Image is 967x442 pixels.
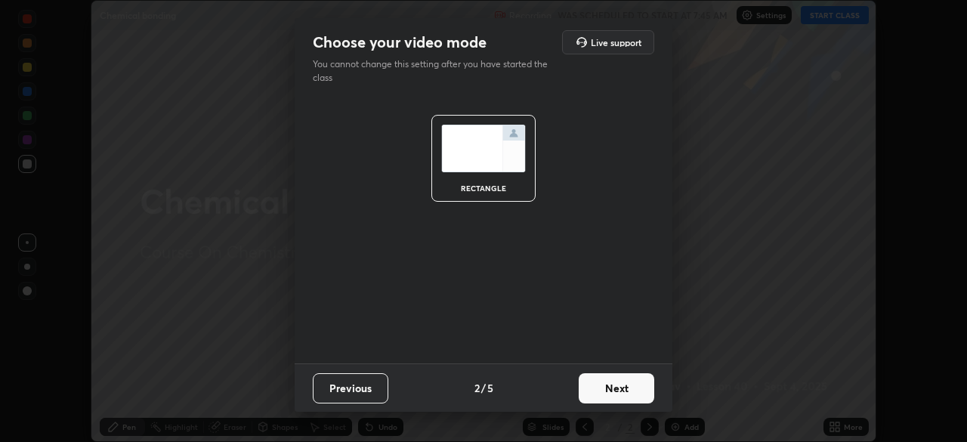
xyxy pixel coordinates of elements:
[453,184,514,192] div: rectangle
[474,380,480,396] h4: 2
[579,373,654,403] button: Next
[487,380,493,396] h4: 5
[441,125,526,172] img: normalScreenIcon.ae25ed63.svg
[313,57,558,85] p: You cannot change this setting after you have started the class
[591,38,641,47] h5: Live support
[313,373,388,403] button: Previous
[481,380,486,396] h4: /
[313,32,487,52] h2: Choose your video mode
